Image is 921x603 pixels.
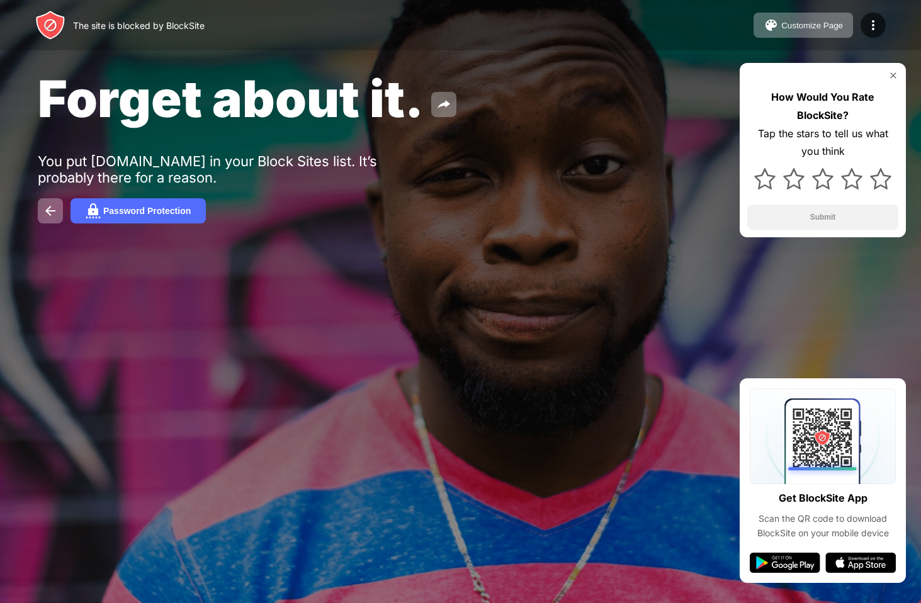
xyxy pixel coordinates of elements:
[436,97,451,112] img: share.svg
[825,553,896,573] img: app-store.svg
[73,20,205,31] div: The site is blocked by BlockSite
[747,125,898,161] div: Tap the stars to tell us what you think
[779,489,867,507] div: Get BlockSite App
[841,168,862,189] img: star.svg
[781,21,843,30] div: Customize Page
[38,68,424,129] span: Forget about it.
[747,205,898,230] button: Submit
[35,10,65,40] img: header-logo.svg
[43,203,58,218] img: back.svg
[71,198,206,223] button: Password Protection
[888,70,898,81] img: rate-us-close.svg
[866,18,881,33] img: menu-icon.svg
[812,168,833,189] img: star.svg
[754,13,853,38] button: Customize Page
[783,168,805,189] img: star.svg
[86,203,101,218] img: password.svg
[754,168,776,189] img: star.svg
[747,88,898,125] div: How Would You Rate BlockSite?
[870,168,891,189] img: star.svg
[750,512,896,540] div: Scan the QR code to download BlockSite on your mobile device
[750,553,820,573] img: google-play.svg
[103,206,191,216] div: Password Protection
[750,388,896,484] img: qrcode.svg
[38,153,427,186] div: You put [DOMAIN_NAME] in your Block Sites list. It’s probably there for a reason.
[764,18,779,33] img: pallet.svg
